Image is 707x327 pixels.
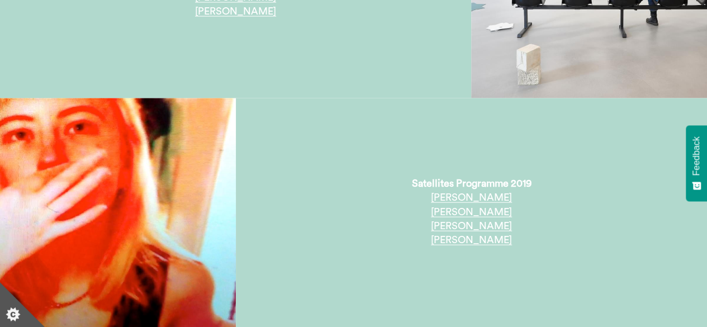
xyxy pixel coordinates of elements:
[691,136,701,176] span: Feedback
[195,6,276,17] a: [PERSON_NAME]
[431,207,512,217] a: [PERSON_NAME]
[431,235,512,245] a: [PERSON_NAME]
[431,192,512,203] a: [PERSON_NAME]
[686,125,707,201] button: Feedback - Show survey
[431,221,512,231] a: [PERSON_NAME]
[411,178,531,188] strong: Satellites Programme 2019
